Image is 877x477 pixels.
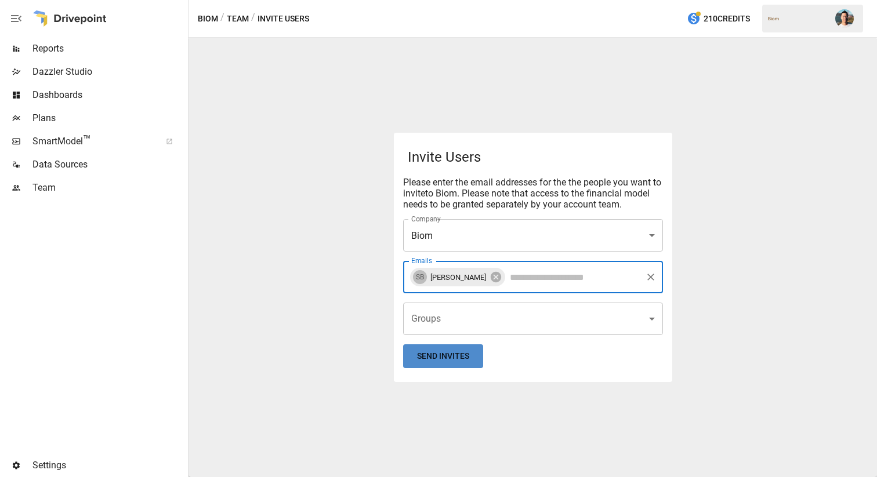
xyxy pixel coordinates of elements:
div: / [251,12,255,26]
label: Emails [411,256,432,265]
span: SmartModel [32,134,153,148]
button: Team [227,12,249,26]
div: SB[PERSON_NAME] [410,268,505,286]
div: SB [413,270,427,284]
span: Settings [32,458,186,472]
span: Data Sources [32,158,186,172]
span: Dazzler Studio [32,65,186,79]
div: Please enter the email addresses for the the people you want to invite to Biom . Please note that... [403,177,663,210]
span: ™ [83,133,91,147]
span: Reports [32,42,186,56]
div: / [220,12,224,26]
button: Clear [643,269,659,285]
button: Biom [198,12,218,26]
div: Biom [768,16,828,21]
span: 210 Credits [704,12,750,26]
span: Plans [32,111,186,125]
span: [PERSON_NAME] [423,271,493,284]
span: Dashboards [32,88,186,102]
label: Company [411,214,441,224]
span: Team [32,181,186,195]
button: 210Credits [682,8,755,30]
p: Invite Users [408,147,663,168]
button: Send Invites [403,344,483,368]
div: Biom [403,219,663,252]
